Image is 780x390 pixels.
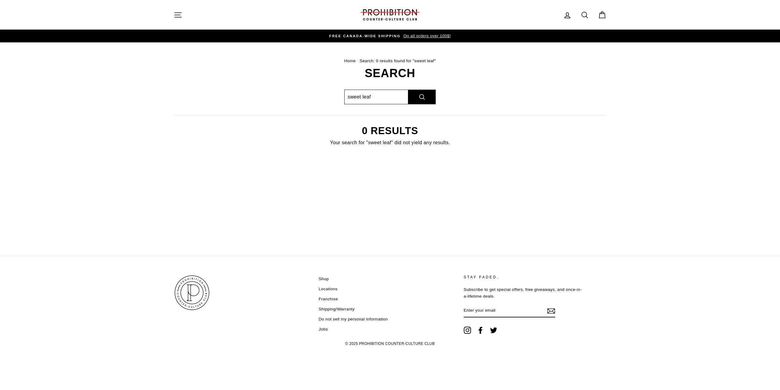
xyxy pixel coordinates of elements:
a: Franchise [319,295,338,304]
img: PROHIBITION COUNTER-CULTURE CLUB [360,9,420,20]
span: / [357,59,358,63]
a: Shipping/Warranty [319,305,355,314]
a: Shop [319,274,329,284]
h2: 0 results [174,126,606,136]
h1: Search [174,67,606,79]
a: FREE CANADA-WIDE SHIPPING On all orders over 100$! [175,33,605,39]
a: Home [344,59,356,63]
p: STAY FADED. [464,274,584,280]
input: Enter your email [464,304,555,317]
span: On all orders over 100$! [402,34,451,38]
p: © 2025 PROHIBITION COUNTER-CULTURE CLUB [174,338,606,349]
a: Locations [319,284,338,294]
span: Search: 0 results found for "sweet leaf" [360,59,436,63]
input: Search our store [344,90,408,104]
a: Do not sell my personal information [319,315,388,324]
p: Subscribe to get special offers, free giveaways, and once-in-a-lifetime deals. [464,286,584,300]
img: PROHIBITION COUNTER-CULTURE CLUB [174,274,210,311]
p: Your search for "sweet leaf" did not yield any results. [174,139,606,147]
a: Jobs [319,325,328,334]
nav: breadcrumbs [174,58,606,64]
span: FREE CANADA-WIDE SHIPPING [329,34,401,38]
